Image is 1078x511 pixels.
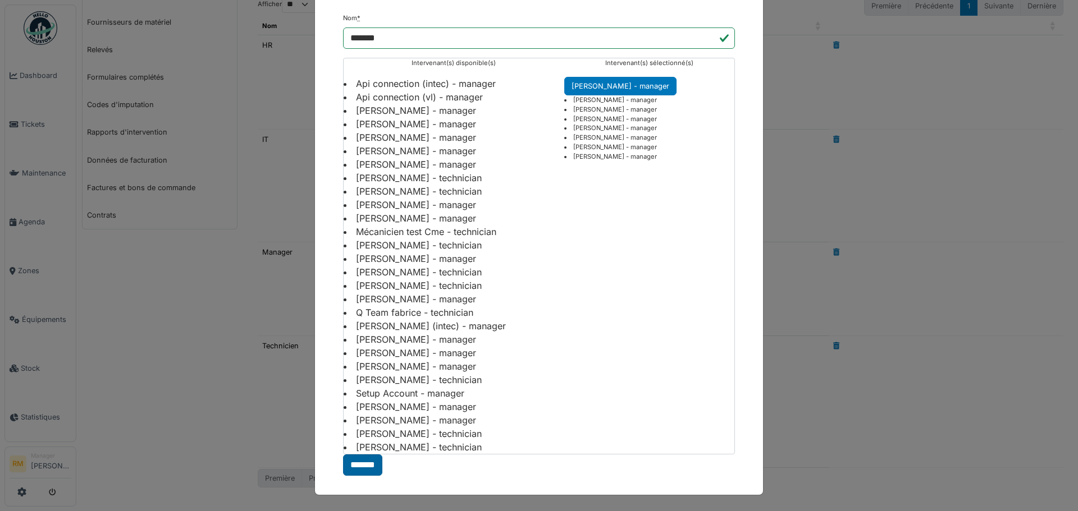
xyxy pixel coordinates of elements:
li: Api connection (vl) - manager [344,90,564,104]
li: [PERSON_NAME] - technician [344,373,564,386]
li: [PERSON_NAME] - manager [344,252,564,265]
li: [PERSON_NAME] - manager [564,77,677,95]
label: Nom [343,13,360,23]
li: Mécanicien test Cme - technician [344,225,564,238]
li: Api connection (intec) - manager [344,77,564,90]
li: [PERSON_NAME] - technician [344,238,564,252]
abbr: Requis [357,14,360,22]
li: [PERSON_NAME] - manager [564,123,735,133]
li: [PERSON_NAME] - manager [344,117,564,131]
li: [PERSON_NAME] - technician [344,171,564,185]
li: Setup Account - manager [344,386,564,400]
p: Intervenant(s) sélectionné(s) [564,58,735,68]
li: [PERSON_NAME] - manager [344,144,564,158]
li: [PERSON_NAME] - manager [564,114,735,124]
li: [PERSON_NAME] - manager [344,346,564,360]
li: [PERSON_NAME] - technician [344,440,564,454]
p: Intervenant(s) disponible(s) [344,58,564,68]
li: [PERSON_NAME] - manager [344,158,564,171]
li: [PERSON_NAME] - technician [344,279,564,292]
li: [PERSON_NAME] - manager [344,413,564,427]
li: [PERSON_NAME] - manager [564,133,735,142]
li: [PERSON_NAME] - manager [564,95,735,105]
li: [PERSON_NAME] - technician [344,185,564,198]
li: [PERSON_NAME] - manager [344,131,564,144]
li: [PERSON_NAME] - manager [564,152,735,162]
li: [PERSON_NAME] - technician [344,427,564,440]
li: [PERSON_NAME] - manager [344,104,564,117]
li: Q Team fabrice - technician [344,306,564,319]
li: [PERSON_NAME] - manager [344,211,564,225]
li: [PERSON_NAME] - manager [344,360,564,373]
li: [PERSON_NAME] - manager [344,292,564,306]
li: [PERSON_NAME] - manager [564,105,735,114]
li: [PERSON_NAME] - manager [564,142,735,152]
li: [PERSON_NAME] - technician [344,265,564,279]
li: [PERSON_NAME] - manager [344,400,564,413]
li: [PERSON_NAME] (intec) - manager [344,319,564,333]
li: [PERSON_NAME] - manager [344,333,564,346]
li: [PERSON_NAME] - manager [344,198,564,211]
